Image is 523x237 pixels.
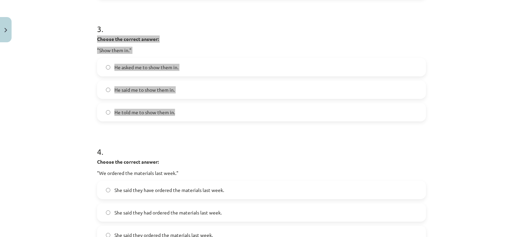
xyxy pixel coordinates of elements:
input: He told me to show them in. [106,110,110,115]
span: He asked me to show them in. [114,64,178,71]
span: He told me to show them in. [114,109,175,116]
strong: Choose the correct answer: [97,36,159,42]
span: She said they have ordered the materials last week. [114,187,224,194]
span: She said they had ordered the materials last week. [114,209,222,216]
strong: Choose the correct answer: [97,159,159,165]
img: icon-close-lesson-0947bae3869378f0d4975bcd49f059093ad1ed9edebbc8119c70593378902aed.svg [4,28,7,32]
span: He said me to show them in. [114,86,175,93]
input: She said they had ordered the materials last week. [106,210,110,215]
h1: 4 . [97,135,426,156]
h1: 3 . [97,12,426,33]
p: "Show them in." [97,47,426,54]
input: He asked me to show them in. [106,65,110,70]
input: He said me to show them in. [106,88,110,92]
p: "We ordered the materials last week." [97,169,426,177]
input: She said they have ordered the materials last week. [106,188,110,192]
